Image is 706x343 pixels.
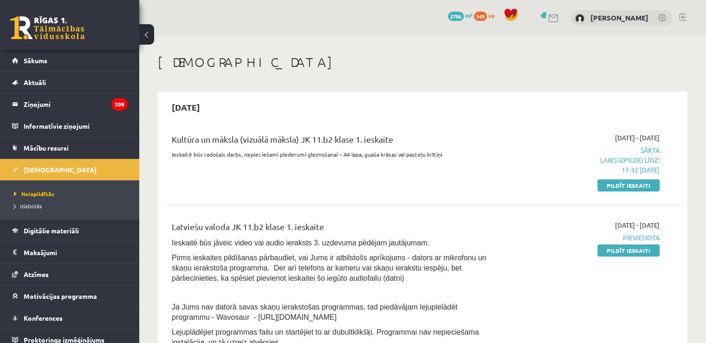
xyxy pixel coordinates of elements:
[12,220,128,241] a: Digitālie materiāli
[111,98,128,111] i: 209
[24,56,47,65] span: Sākums
[162,96,209,118] h2: [DATE]
[14,190,130,198] a: Neizpildītās
[172,133,492,150] div: Kultūra un māksla (vizuālā māksla) JK 11.b2 klase 1. ieskaite
[24,270,49,278] span: Atzīmes
[506,233,660,243] span: Pievienota
[488,12,494,19] span: xp
[12,115,128,137] a: Informatīvie ziņojumi
[12,307,128,329] a: Konferences
[24,93,128,115] legend: Ziņojumi
[12,93,128,115] a: Ziņojumi209
[12,242,128,263] a: Maksājumi
[172,254,486,282] span: Pirms ieskaites pildīšanas pārbaudiet, vai Jums ir atbilstošs aprīkojums - dators ar mikrofonu un...
[172,150,492,158] p: Ieskaitē būs radošais darbs, nepieciešami piederumi gleznošanai – A4 lapa, guaša krāsas vai paste...
[12,264,128,285] a: Atzīmes
[24,78,46,86] span: Aktuāli
[597,179,660,191] a: Pildīt ieskaiti
[24,292,97,300] span: Motivācijas programma
[24,314,63,322] span: Konferences
[172,303,457,321] span: Ja Jums nav datorā savas skaņu ierakstošas programmas, tad piedāvājam lejupielādēt programmu - Wa...
[14,202,130,210] a: Izlabotās
[24,165,97,174] span: [DEMOGRAPHIC_DATA]
[474,12,499,19] a: 549 xp
[12,285,128,307] a: Motivācijas programma
[12,50,128,71] a: Sākums
[615,133,660,143] span: [DATE] - [DATE]
[14,190,54,198] span: Neizpildītās
[615,220,660,230] span: [DATE] - [DATE]
[506,155,660,175] p: Laiks izpildei līdz: 17-32 [DATE]
[14,202,42,210] span: Izlabotās
[158,54,687,70] h1: [DEMOGRAPHIC_DATA]
[590,13,648,22] a: [PERSON_NAME]
[24,144,69,152] span: Mācību resursi
[10,16,84,40] a: Rīgas 1. Tālmācības vidusskola
[24,226,79,235] span: Digitālie materiāli
[448,12,464,21] span: 2786
[448,12,473,19] a: 2786 mP
[12,159,128,180] a: [DEMOGRAPHIC_DATA]
[465,12,473,19] span: mP
[172,220,492,237] div: Latviešu valoda JK 11.b2 klase 1. ieskaite
[12,72,128,93] a: Aktuāli
[24,115,128,137] legend: Informatīvie ziņojumi
[12,137,128,158] a: Mācību resursi
[506,145,660,175] span: Sākta
[474,12,487,21] span: 549
[575,14,584,23] img: Grieta Anna Novika
[24,242,128,263] legend: Maksājumi
[597,244,660,257] a: Pildīt ieskaiti
[172,239,429,247] span: Ieskaitē būs jāveic video vai audio ieraksts 3. uzdevuma pēdējam jautājumam.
